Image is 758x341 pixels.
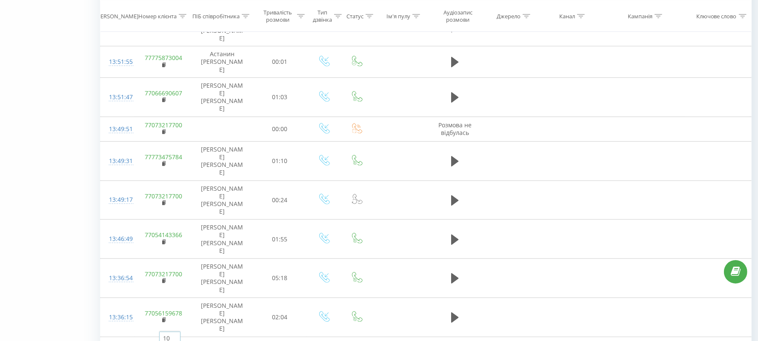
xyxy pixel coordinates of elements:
div: Номер клієнта [138,12,177,20]
td: [PERSON_NAME] [PERSON_NAME] [192,77,252,117]
div: Аудіозапис розмови [437,9,479,23]
div: 13:46:49 [109,231,126,247]
td: 02:04 [253,298,307,337]
a: 77073217700 [145,192,182,200]
a: 77054143366 [145,231,182,239]
td: 00:01 [253,46,307,78]
td: 01:10 [253,141,307,181]
div: 13:49:51 [109,121,126,138]
div: 13:49:31 [109,153,126,169]
td: [PERSON_NAME] [PERSON_NAME] [192,181,252,220]
div: Ім'я пулу [386,12,410,20]
div: Статус [346,12,363,20]
div: Ключове слово [696,12,737,20]
a: 77775873004 [145,54,182,62]
a: 77073217700 [145,121,182,129]
td: [PERSON_NAME] [PERSON_NAME] [192,298,252,337]
div: ПІБ співробітника [192,12,240,20]
td: 00:00 [253,117,307,141]
div: Тип дзвінка [313,9,332,23]
a: 77066690607 [145,89,182,97]
a: 77073217700 [145,270,182,278]
td: 00:24 [253,181,307,220]
td: 05:18 [253,259,307,298]
div: Канал [559,12,575,20]
div: 13:51:55 [109,54,126,70]
td: [PERSON_NAME] [PERSON_NAME] [192,259,252,298]
td: 01:03 [253,77,307,117]
div: Джерело [497,12,521,20]
div: 13:36:15 [109,309,126,326]
div: [PERSON_NAME] [95,12,138,20]
div: Кампанія [628,12,652,20]
a: 77773475784 [145,153,182,161]
td: Астанин [PERSON_NAME] [192,46,252,78]
div: 13:36:54 [109,270,126,287]
td: 01:55 [253,220,307,259]
div: 13:49:17 [109,192,126,208]
a: 77056159678 [145,309,182,317]
div: Тривалість розмови [260,9,295,23]
span: Розмова не відбулась [438,121,472,137]
div: 13:51:47 [109,89,126,106]
td: [PERSON_NAME] [PERSON_NAME] [192,220,252,259]
td: [PERSON_NAME] [PERSON_NAME] [192,141,252,181]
